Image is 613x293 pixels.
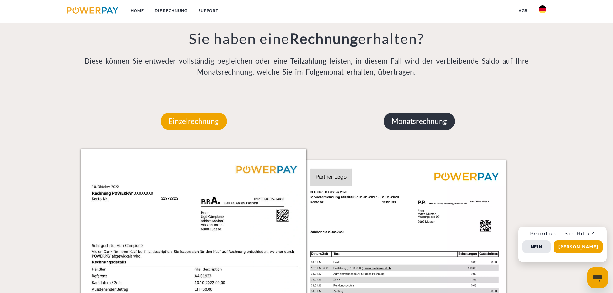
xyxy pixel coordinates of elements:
[522,240,551,253] button: Nein
[522,231,603,237] h3: Benötigen Sie Hilfe?
[125,5,149,16] a: Home
[161,113,227,130] p: Einzelrechnung
[518,227,607,262] div: Schnellhilfe
[67,7,119,14] img: logo-powerpay.svg
[554,240,603,253] button: [PERSON_NAME]
[81,56,532,78] p: Diese können Sie entweder vollständig begleichen oder eine Teilzahlung leisten, in diesem Fall wi...
[587,267,608,288] iframe: Schaltfläche zum Öffnen des Messaging-Fensters
[513,5,533,16] a: agb
[193,5,224,16] a: SUPPORT
[81,30,532,48] h3: Sie haben eine erhalten?
[539,5,546,13] img: de
[384,113,455,130] p: Monatsrechnung
[149,5,193,16] a: DIE RECHNUNG
[290,30,358,47] b: Rechnung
